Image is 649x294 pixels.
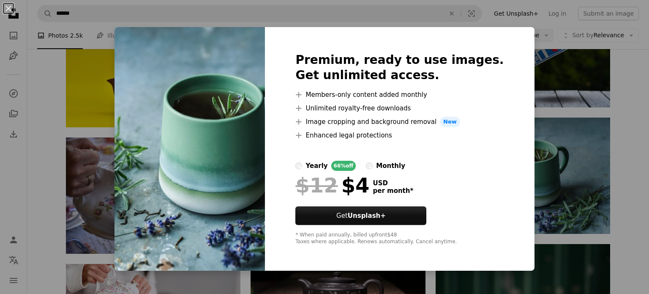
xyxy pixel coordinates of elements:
button: GetUnsplash+ [295,206,426,225]
div: yearly [305,161,327,171]
h2: Premium, ready to use images. Get unlimited access. [295,52,504,83]
div: monthly [376,161,405,171]
strong: Unsplash+ [348,212,386,220]
li: Enhanced legal protections [295,130,504,140]
div: 66% off [331,161,356,171]
input: yearly66%off [295,162,302,169]
span: USD [373,179,413,187]
div: * When paid annually, billed upfront $48 Taxes where applicable. Renews automatically. Cancel any... [295,232,504,245]
span: per month * [373,187,413,195]
div: $4 [295,174,369,196]
li: Members-only content added monthly [295,90,504,100]
li: Image cropping and background removal [295,117,504,127]
span: New [440,117,460,127]
li: Unlimited royalty-free downloads [295,103,504,113]
img: premium_photo-1732818794695-666036a4661d [115,27,265,271]
span: $12 [295,174,338,196]
input: monthly [366,162,373,169]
